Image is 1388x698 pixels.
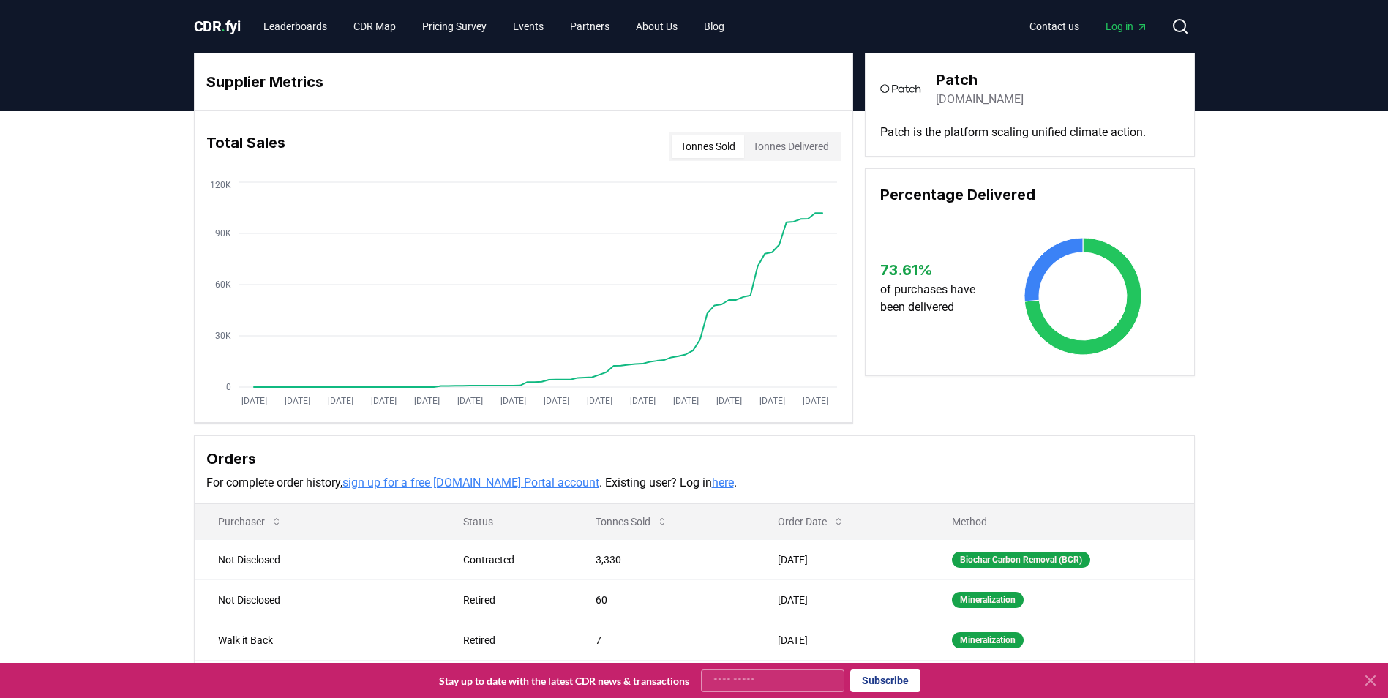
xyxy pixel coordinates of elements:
[672,396,698,406] tspan: [DATE]
[584,507,680,536] button: Tonnes Sold
[370,396,396,406] tspan: [DATE]
[206,132,285,161] h3: Total Sales
[880,184,1179,206] h3: Percentage Delivered
[936,91,1024,108] a: [DOMAIN_NAME]
[672,135,744,158] button: Tonnes Sold
[463,593,560,607] div: Retired
[572,539,755,579] td: 3,330
[952,632,1024,648] div: Mineralization
[463,552,560,567] div: Contracted
[1106,19,1148,34] span: Log in
[1018,13,1160,40] nav: Main
[712,476,734,489] a: here
[195,539,440,579] td: Not Disclosed
[215,279,231,290] tspan: 60K
[558,13,621,40] a: Partners
[572,620,755,660] td: 7
[327,396,353,406] tspan: [DATE]
[754,579,928,620] td: [DATE]
[572,579,755,620] td: 60
[463,633,560,648] div: Retired
[221,18,225,35] span: .
[252,13,736,40] nav: Main
[342,13,408,40] a: CDR Map
[457,396,482,406] tspan: [DATE]
[1018,13,1091,40] a: Contact us
[194,16,241,37] a: CDR.fyi
[759,396,784,406] tspan: [DATE]
[952,552,1090,568] div: Biochar Carbon Removal (BCR)
[629,396,655,406] tspan: [DATE]
[206,507,294,536] button: Purchaser
[206,448,1182,470] h3: Orders
[410,13,498,40] a: Pricing Survey
[716,396,741,406] tspan: [DATE]
[744,135,838,158] button: Tonnes Delivered
[754,620,928,660] td: [DATE]
[940,514,1182,529] p: Method
[206,474,1182,492] p: For complete order history, . Existing user? Log in .
[766,507,856,536] button: Order Date
[802,396,828,406] tspan: [DATE]
[195,579,440,620] td: Not Disclosed
[252,13,339,40] a: Leaderboards
[624,13,689,40] a: About Us
[215,331,231,341] tspan: 30K
[936,69,1024,91] h3: Patch
[194,18,241,35] span: CDR fyi
[451,514,560,529] p: Status
[543,396,569,406] tspan: [DATE]
[226,382,231,392] tspan: 0
[501,13,555,40] a: Events
[880,124,1179,141] p: Patch is the platform scaling unified climate action.
[692,13,736,40] a: Blog
[500,396,525,406] tspan: [DATE]
[1094,13,1160,40] a: Log in
[342,476,599,489] a: sign up for a free [DOMAIN_NAME] Portal account
[880,259,989,281] h3: 73.61 %
[413,396,439,406] tspan: [DATE]
[952,592,1024,608] div: Mineralization
[754,539,928,579] td: [DATE]
[880,68,921,109] img: Patch-logo
[880,281,989,316] p: of purchases have been delivered
[210,180,231,190] tspan: 120K
[206,71,841,93] h3: Supplier Metrics
[284,396,310,406] tspan: [DATE]
[241,396,266,406] tspan: [DATE]
[195,620,440,660] td: Walk it Back
[215,228,231,239] tspan: 90K
[586,396,612,406] tspan: [DATE]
